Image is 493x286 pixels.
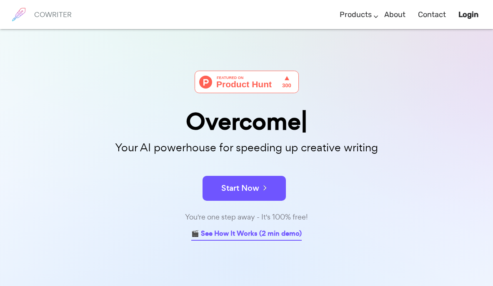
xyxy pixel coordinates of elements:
a: About [384,2,405,27]
div: You're one step away - It's 100% free! [38,211,455,223]
button: Start Now [203,176,286,201]
p: Your AI powerhouse for speeding up creative writing [38,139,455,157]
a: Login [458,2,478,27]
a: Products [340,2,372,27]
h6: COWRITER [34,11,72,18]
a: Contact [418,2,446,27]
div: Overcome [38,110,455,133]
img: brand logo [8,4,29,25]
a: 🎬 See How It Works (2 min demo) [191,228,302,241]
b: Login [458,10,478,19]
img: Cowriter - Your AI buddy for speeding up creative writing | Product Hunt [195,71,299,93]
